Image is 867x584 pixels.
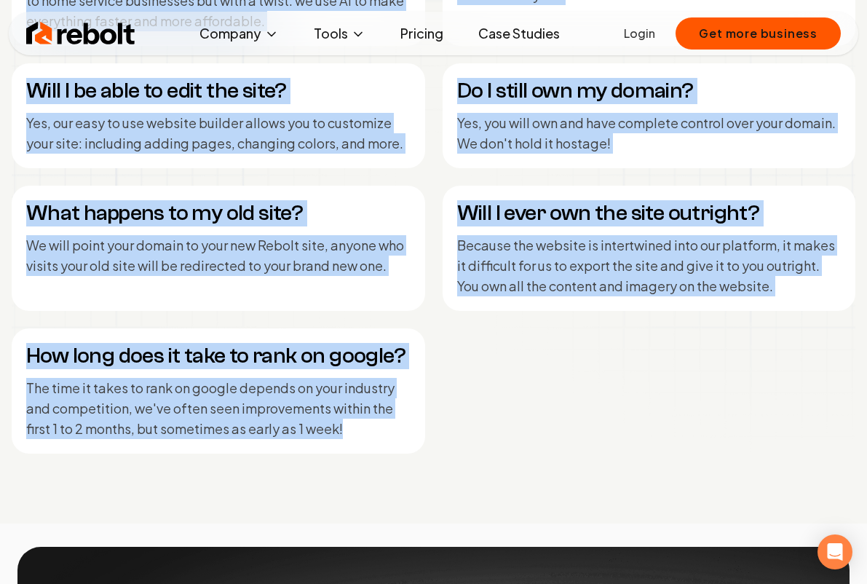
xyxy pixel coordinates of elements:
p: Yes, you will own and have complete control over your domain. We don't hold it hostage! [457,113,842,154]
div: Open Intercom Messenger [817,534,852,569]
p: Because the website is intertwined into our platform, it makes it difficult for us to export the ... [457,235,842,296]
button: Get more business [676,17,841,50]
button: Company [188,19,290,48]
button: Tools [302,19,377,48]
a: Pricing [389,19,455,48]
p: The time it takes to rank on google depends on your industry and competition, we've often seen im... [26,378,411,439]
h4: Will I ever own the site outright? [457,200,842,226]
p: We will point your domain to your new Rebolt site, anyone who visits your old site will be redire... [26,235,411,276]
img: Rebolt Logo [26,19,135,48]
p: Yes, our easy to use website builder allows you to customize your site: including adding pages, c... [26,113,411,154]
h4: How long does it take to rank on google? [26,343,411,369]
a: Login [624,25,655,42]
a: Case Studies [467,19,571,48]
h4: Will I be able to edit the site? [26,78,411,104]
h4: Do I still own my domain? [457,78,842,104]
h4: What happens to my old site? [26,200,411,226]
